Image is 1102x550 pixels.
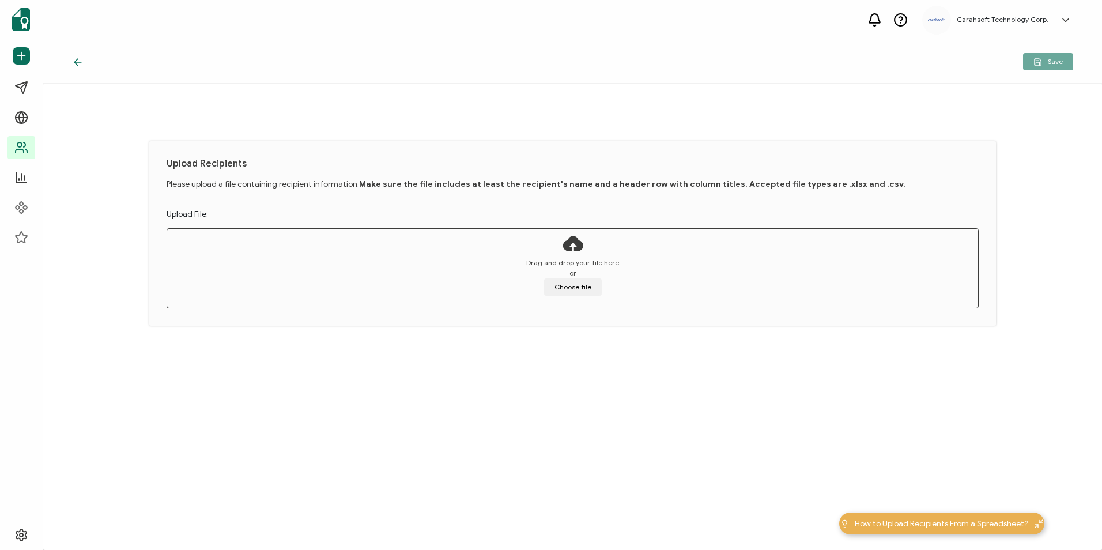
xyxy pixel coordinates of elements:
button: Choose file [544,278,602,296]
h1: Upload Recipients [167,159,979,169]
p: Please upload a file containing recipient information. [167,178,979,190]
span: or [569,268,576,278]
img: sertifier-logomark-colored.svg [12,8,30,31]
span: How to Upload Recipients From a Spreadsheet? [855,518,1029,530]
img: minimize-icon.svg [1035,519,1043,528]
h5: Carahsoft Technology Corp. [957,16,1048,24]
b: Make sure the file includes at least the recipient's name and a header row with column titles. Ac... [359,179,905,189]
iframe: Chat Widget [1044,495,1102,550]
img: a9ee5910-6a38-4b3f-8289-cffb42fa798b.svg [928,18,945,22]
span: Save [1033,58,1063,66]
button: Save [1023,53,1073,70]
span: Drag and drop your file here [526,258,619,268]
div: Upload File: [167,208,979,223]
